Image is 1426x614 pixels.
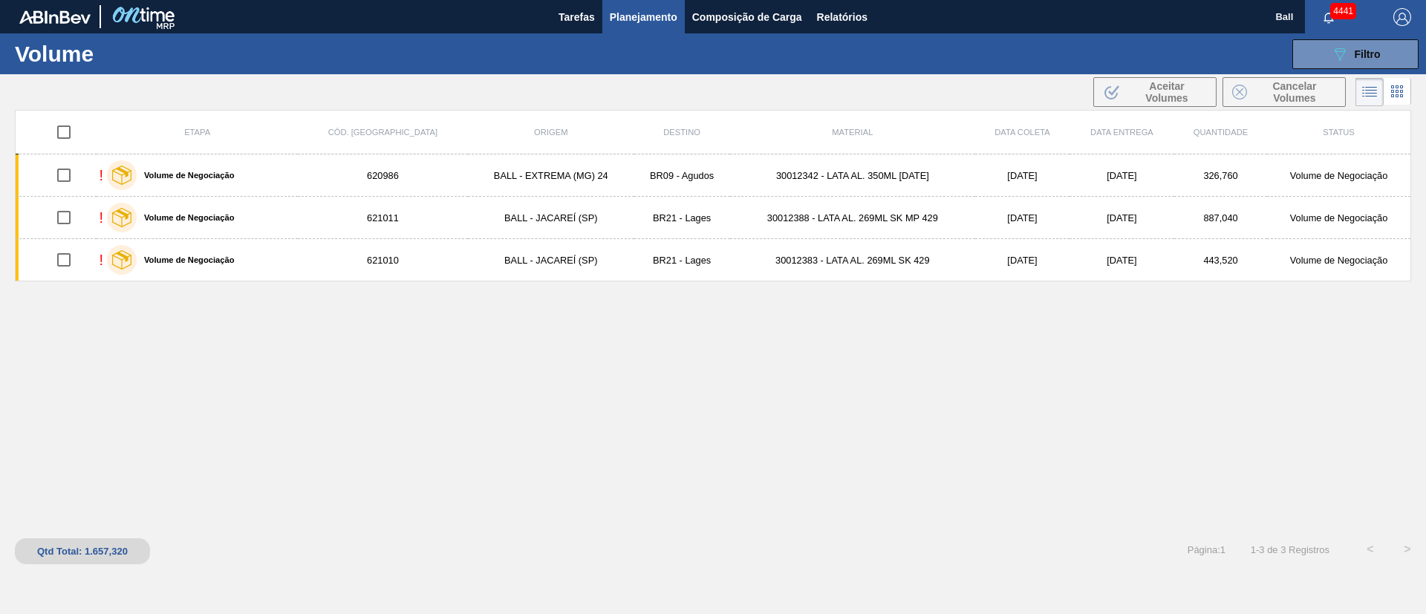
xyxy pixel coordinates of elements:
button: Notificações [1305,7,1352,27]
td: [DATE] [1069,239,1174,281]
h1: Volume [15,45,237,62]
span: Quantidade [1194,128,1248,137]
td: BR09 - Agudos [634,154,730,197]
a: !Volume de Negociação621011BALL - JACAREÍ (SP)BR21 - Lages30012388 - LATA AL. 269ML SK MP 429[DAT... [16,197,1411,239]
td: [DATE] [975,154,1069,197]
button: Cancelar Volumes [1222,77,1346,107]
span: Origem [534,128,567,137]
td: 30012383 - LATA AL. 269ML SK 429 [730,239,975,281]
span: Cancelar Volumes [1253,80,1336,104]
label: Volume de Negociação [137,213,235,222]
button: > [1389,531,1426,568]
td: BALL - JACAREÍ (SP) [468,197,634,239]
td: BALL - JACAREÍ (SP) [468,239,634,281]
span: Planejamento [610,8,677,26]
td: Volume de Negociação [1267,197,1410,239]
td: 30012342 - LATA AL. 350ML [DATE] [730,154,975,197]
td: 621011 [298,197,468,239]
img: TNhmsLtSVTkK8tSr43FrP2fwEKptu5GPRR3wAAAABJRU5ErkJggg== [19,10,91,24]
td: [DATE] [1069,197,1174,239]
img: Logout [1393,8,1411,26]
span: 4441 [1330,3,1356,19]
span: Cód. [GEOGRAPHIC_DATA] [328,128,438,137]
button: Filtro [1292,39,1419,69]
label: Volume de Negociação [137,171,235,180]
span: Etapa [184,128,210,137]
div: Visão em Lista [1355,78,1384,106]
span: Tarefas [559,8,595,26]
td: 326,760 [1174,154,1267,197]
td: Volume de Negociação [1267,239,1410,281]
span: Destino [663,128,700,137]
span: Aceitar Volumes [1127,80,1207,104]
td: 620986 [298,154,468,197]
td: [DATE] [975,197,1069,239]
span: Material [832,128,873,137]
a: !Volume de Negociação621010BALL - JACAREÍ (SP)BR21 - Lages30012383 - LATA AL. 269ML SK 429[DATE][... [16,239,1411,281]
td: [DATE] [1069,154,1174,197]
td: 887,040 [1174,197,1267,239]
td: BALL - EXTREMA (MG) 24 [468,154,634,197]
span: Data entrega [1090,128,1153,137]
div: Qtd Total: 1.657,320 [26,546,139,557]
div: ! [99,167,103,184]
td: BR21 - Lages [634,197,730,239]
div: ! [99,209,103,226]
button: Aceitar Volumes [1093,77,1217,107]
td: Volume de Negociação [1267,154,1410,197]
td: [DATE] [975,239,1069,281]
span: Relatórios [817,8,867,26]
span: Página : 1 [1188,544,1225,555]
span: Composição de Carga [692,8,802,26]
td: 30012388 - LATA AL. 269ML SK MP 429 [730,197,975,239]
div: Visão em Cards [1384,78,1411,106]
td: BR21 - Lages [634,239,730,281]
div: ! [99,252,103,269]
span: Filtro [1355,48,1381,60]
button: < [1352,531,1389,568]
a: !Volume de Negociação620986BALL - EXTREMA (MG) 24BR09 - Agudos30012342 - LATA AL. 350ML [DATE][DA... [16,154,1411,197]
td: 621010 [298,239,468,281]
span: 1 - 3 de 3 Registros [1248,544,1329,555]
span: Data coleta [994,128,1050,137]
td: 443,520 [1174,239,1267,281]
label: Volume de Negociação [137,255,235,264]
span: Status [1323,128,1354,137]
